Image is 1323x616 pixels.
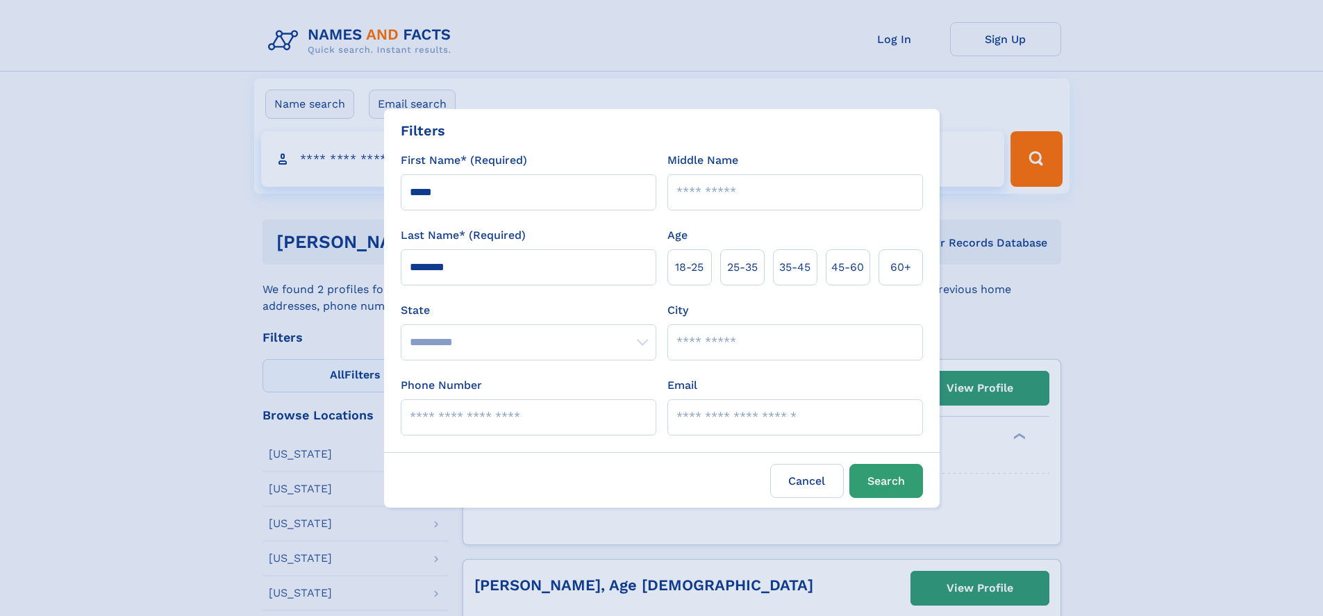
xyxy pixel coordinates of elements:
label: Phone Number [401,377,482,394]
span: 18‑25 [675,259,704,276]
span: 45‑60 [831,259,864,276]
label: Middle Name [667,152,738,169]
span: 35‑45 [779,259,810,276]
button: Search [849,464,923,498]
span: 60+ [890,259,911,276]
label: State [401,302,656,319]
label: Last Name* (Required) [401,227,526,244]
label: Email [667,377,697,394]
label: City [667,302,688,319]
label: Age [667,227,688,244]
label: First Name* (Required) [401,152,527,169]
span: 25‑35 [727,259,758,276]
div: Filters [401,120,445,141]
label: Cancel [770,464,844,498]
